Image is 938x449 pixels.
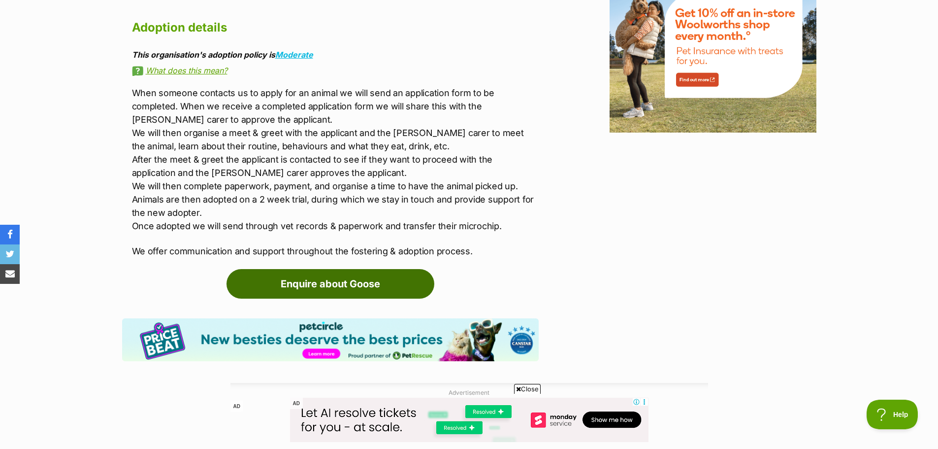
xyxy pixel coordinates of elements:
p: When someone contacts us to apply for an animal we will send an application form to be completed.... [132,86,539,233]
span: AD [290,398,303,409]
p: We offer communication and support throughout the fostering & adoption process. [132,244,539,258]
span: AD [230,401,243,412]
iframe: Help Scout Beacon - Open [867,400,918,429]
span: Close [514,384,541,394]
a: What does this mean? [132,66,539,75]
img: Pet Circle promo banner [122,318,539,361]
div: This organisation's adoption policy is [132,50,539,59]
a: Enquire about Goose [226,269,434,299]
a: Moderate [275,50,313,60]
h2: Adoption details [132,17,539,38]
